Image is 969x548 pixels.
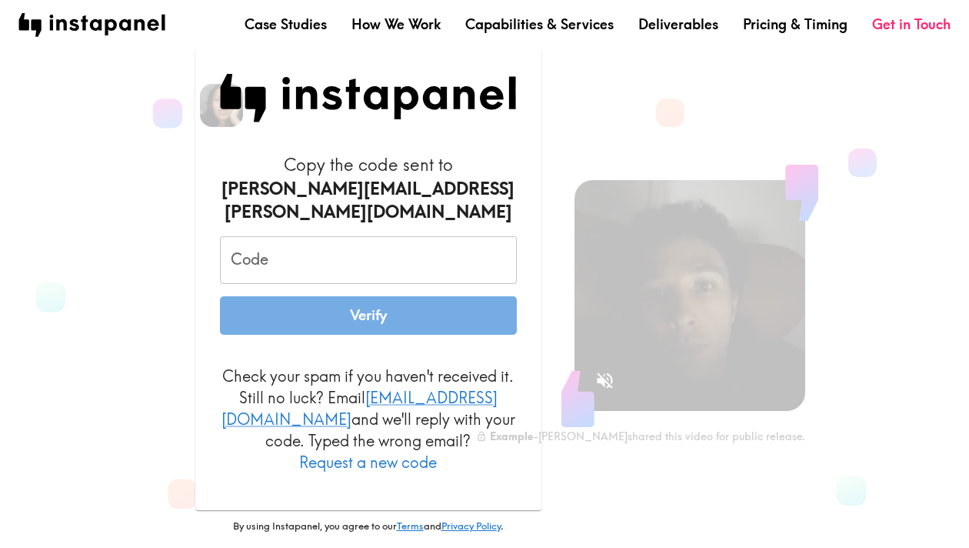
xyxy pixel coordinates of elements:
[465,15,614,34] a: Capabilities & Services
[220,236,517,284] input: xxx_xxx_xxx
[638,15,718,34] a: Deliverables
[441,520,501,532] a: Privacy Policy
[200,84,243,127] img: Kelly
[220,177,517,225] div: [PERSON_NAME][EMAIL_ADDRESS][PERSON_NAME][DOMAIN_NAME]
[220,153,517,224] h6: Copy the code sent to
[245,15,327,34] a: Case Studies
[490,429,533,443] b: Example
[18,13,165,37] img: instapanel
[588,364,621,397] button: Sound is off
[220,296,517,335] button: Verify
[195,520,541,533] p: By using Instapanel, you agree to our and .
[743,15,847,34] a: Pricing & Timing
[351,15,441,34] a: How We Work
[872,15,951,34] a: Get in Touch
[221,388,498,429] a: [EMAIL_ADDRESS][DOMAIN_NAME]
[299,452,437,473] button: Request a new code
[220,74,517,122] img: Instapanel
[397,520,424,532] a: Terms
[220,366,517,473] p: Check your spam if you haven't received it. Still no luck? Email and we'll reply with your code. ...
[476,429,805,443] div: - [PERSON_NAME] shared this video for public release.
